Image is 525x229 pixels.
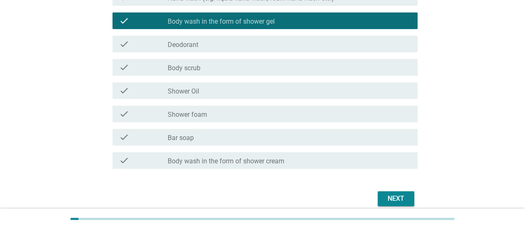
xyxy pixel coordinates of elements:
[168,41,198,49] label: Deodorant
[119,86,129,96] i: check
[168,17,275,26] label: Body wash in the form of shower gel
[168,87,199,96] label: Shower Oil
[384,194,408,204] div: Next
[119,109,129,119] i: check
[119,62,129,72] i: check
[119,155,129,165] i: check
[168,157,284,165] label: Body wash in the form of shower cream
[168,111,207,119] label: Shower foam
[119,39,129,49] i: check
[119,132,129,142] i: check
[119,16,129,26] i: check
[168,134,194,142] label: Bar soap
[378,191,414,206] button: Next
[168,64,200,72] label: Body scrub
